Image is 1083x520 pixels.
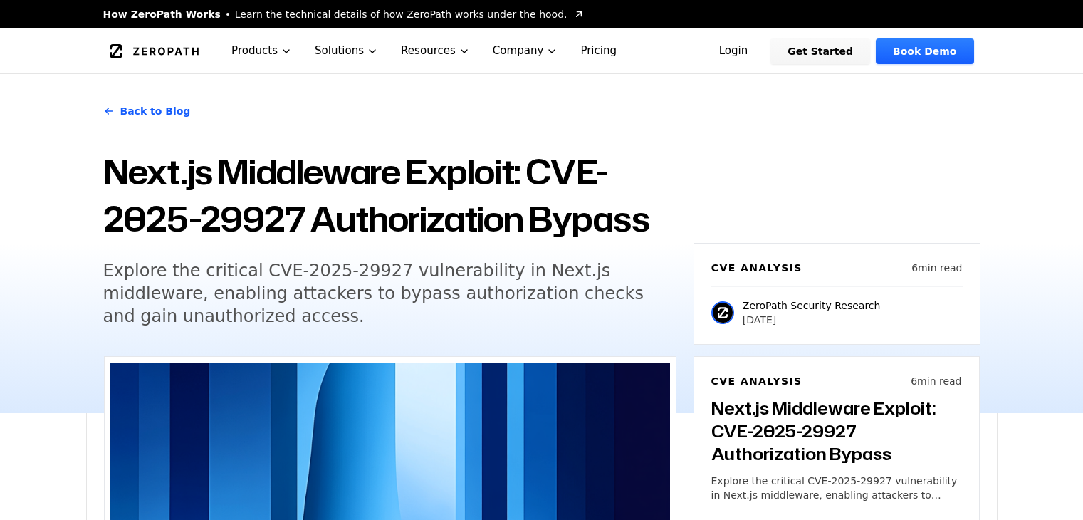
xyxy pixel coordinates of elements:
h6: CVE Analysis [711,261,802,275]
button: Resources [389,28,481,73]
p: 6 min read [911,374,961,388]
a: Back to Blog [103,91,191,131]
a: How ZeroPath WorksLearn the technical details of how ZeroPath works under the hood. [103,7,585,21]
button: Company [481,28,570,73]
p: ZeroPath Security Research [743,298,881,313]
h3: Next.js Middleware Exploit: CVE-2025-29927 Authorization Bypass [711,397,962,465]
h5: Explore the critical CVE-2025-29927 vulnerability in Next.js middleware, enabling attackers to by... [103,259,650,328]
p: 6 min read [911,261,962,275]
a: Pricing [569,28,628,73]
h1: Next.js Middleware Exploit: CVE-2025-29927 Authorization Bypass [103,148,676,242]
a: Get Started [770,38,870,64]
button: Products [220,28,303,73]
button: Solutions [303,28,389,73]
span: Learn the technical details of how ZeroPath works under the hood. [235,7,567,21]
a: Book Demo [876,38,973,64]
span: How ZeroPath Works [103,7,221,21]
p: Explore the critical CVE-2025-29927 vulnerability in Next.js middleware, enabling attackers to by... [711,474,962,502]
h6: CVE Analysis [711,374,802,388]
img: ZeroPath Security Research [711,301,734,324]
p: [DATE] [743,313,881,327]
a: Login [702,38,765,64]
nav: Global [86,28,998,73]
